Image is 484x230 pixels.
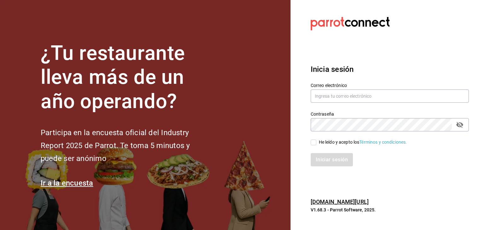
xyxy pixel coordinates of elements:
[41,179,93,187] a: Ir a la encuesta
[454,119,465,130] button: passwordField
[311,198,369,205] a: [DOMAIN_NAME][URL]
[311,89,469,103] input: Ingresa tu correo electrónico
[311,64,469,75] h3: Inicia sesión
[359,140,407,145] a: Términos y condiciones.
[311,83,469,87] label: Correo electrónico
[41,126,211,165] h2: Participa en la encuesta oficial del Industry Report 2025 de Parrot. Te toma 5 minutos y puede se...
[311,112,469,116] label: Contraseña
[41,41,211,114] h1: ¿Tu restaurante lleva más de un año operando?
[311,207,469,213] p: V1.68.3 - Parrot Software, 2025.
[319,139,407,146] div: He leído y acepto los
